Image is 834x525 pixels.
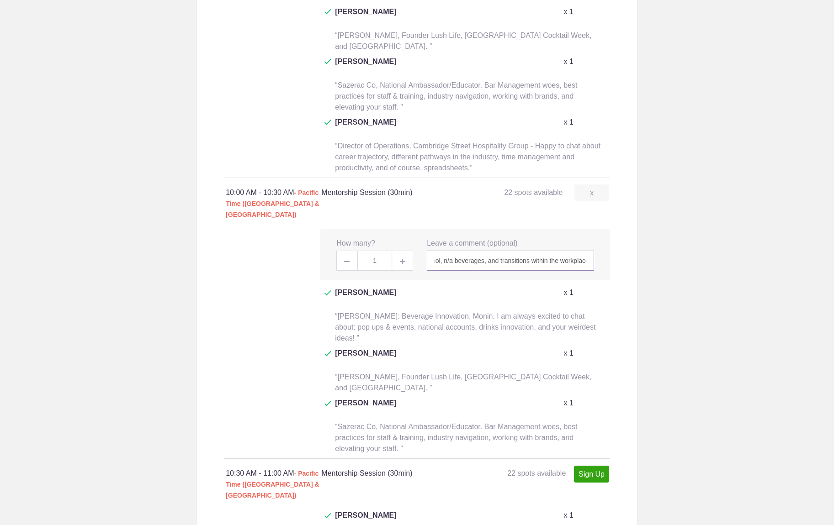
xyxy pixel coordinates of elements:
span: - Pacific Time ([GEOGRAPHIC_DATA] & [GEOGRAPHIC_DATA]) [226,470,319,499]
p: x 1 [563,287,573,298]
span: 22 spots available [504,189,563,196]
a: x [574,184,609,201]
span: “Sazerac Co, National Ambassador/Educator. Bar Management woes, best practices for staff & traini... [335,81,577,111]
img: Check dark green [324,290,331,296]
span: [PERSON_NAME] [335,398,396,420]
p: x 1 [563,6,573,17]
span: “Director of Operations, Cambridge Street Hospitality Group - Happy to chat about career trajecto... [335,142,600,172]
img: Check dark green [324,351,331,357]
span: [PERSON_NAME] [335,6,396,28]
h4: Mentorship Session (30min) [321,187,465,198]
p: x 1 [563,117,573,128]
img: Check dark green [324,120,331,125]
span: “Sazerac Co, National Ambassador/Educator. Bar Management woes, best practices for staff & traini... [335,423,577,452]
span: “[PERSON_NAME], Founder Lush Life, [GEOGRAPHIC_DATA] Cocktail Week, and [GEOGRAPHIC_DATA]. ” [335,31,591,50]
img: Check dark green [324,9,331,15]
img: Plus gray [400,259,405,264]
label: How many? [336,238,375,249]
label: Leave a comment (optional) [427,238,517,249]
span: [PERSON_NAME] [335,287,396,309]
span: - Pacific Time ([GEOGRAPHIC_DATA] & [GEOGRAPHIC_DATA]) [226,189,319,218]
span: [PERSON_NAME] [335,117,396,139]
span: “[PERSON_NAME], Founder Lush Life, [GEOGRAPHIC_DATA] Cocktail Week, and [GEOGRAPHIC_DATA]. ” [335,373,591,392]
div: 10:00 AM - 10:30 AM [226,187,321,220]
img: Check dark green [324,401,331,406]
p: x 1 [563,510,573,521]
div: 10:30 AM - 11:00 AM [226,468,321,501]
span: 22 spots available [507,469,566,477]
span: [PERSON_NAME] [335,56,396,78]
a: Sign Up [574,466,609,483]
h4: Mentorship Session (30min) [321,468,465,479]
span: “[PERSON_NAME]: Beverage Innovation, Monin. I am always excited to chat about: pop ups & events, ... [335,312,595,342]
p: x 1 [563,56,573,67]
p: x 1 [563,348,573,359]
img: Check dark green [324,59,331,64]
span: [PERSON_NAME] [335,348,396,370]
img: Check dark green [324,513,331,519]
img: Minus gray [344,261,350,262]
p: x 1 [563,398,573,409]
